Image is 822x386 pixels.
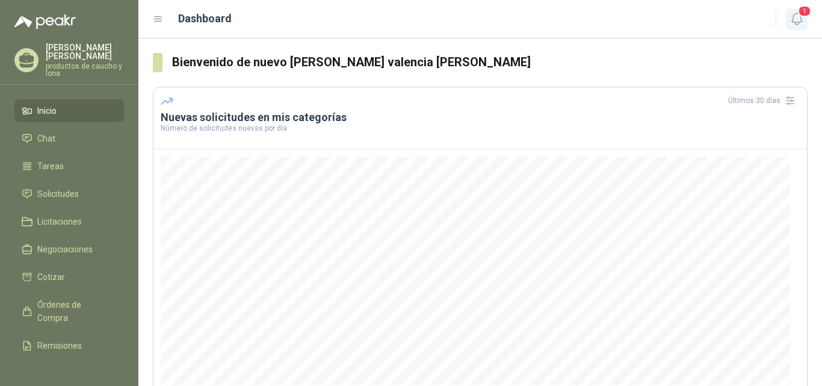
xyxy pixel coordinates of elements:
[14,99,124,122] a: Inicio
[14,182,124,205] a: Solicitudes
[46,63,124,77] p: productos de caucho y lona
[37,104,57,117] span: Inicio
[46,43,124,60] p: [PERSON_NAME] [PERSON_NAME]
[14,127,124,150] a: Chat
[728,91,800,110] div: Últimos 30 días
[37,187,79,201] span: Solicitudes
[37,215,82,228] span: Licitaciones
[37,298,113,325] span: Órdenes de Compra
[37,160,64,173] span: Tareas
[37,132,55,145] span: Chat
[14,155,124,178] a: Tareas
[14,293,124,329] a: Órdenes de Compra
[37,243,93,256] span: Negociaciones
[172,53,808,72] h3: Bienvenido de nuevo [PERSON_NAME] valencia [PERSON_NAME]
[37,270,65,284] span: Cotizar
[14,238,124,261] a: Negociaciones
[37,339,82,352] span: Remisiones
[786,8,808,30] button: 1
[161,110,800,125] h3: Nuevas solicitudes en mis categorías
[178,10,232,27] h1: Dashboard
[14,334,124,357] a: Remisiones
[798,5,811,17] span: 1
[14,266,124,288] a: Cotizar
[14,210,124,233] a: Licitaciones
[161,125,800,132] p: Número de solicitudes nuevas por día
[14,14,76,29] img: Logo peakr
